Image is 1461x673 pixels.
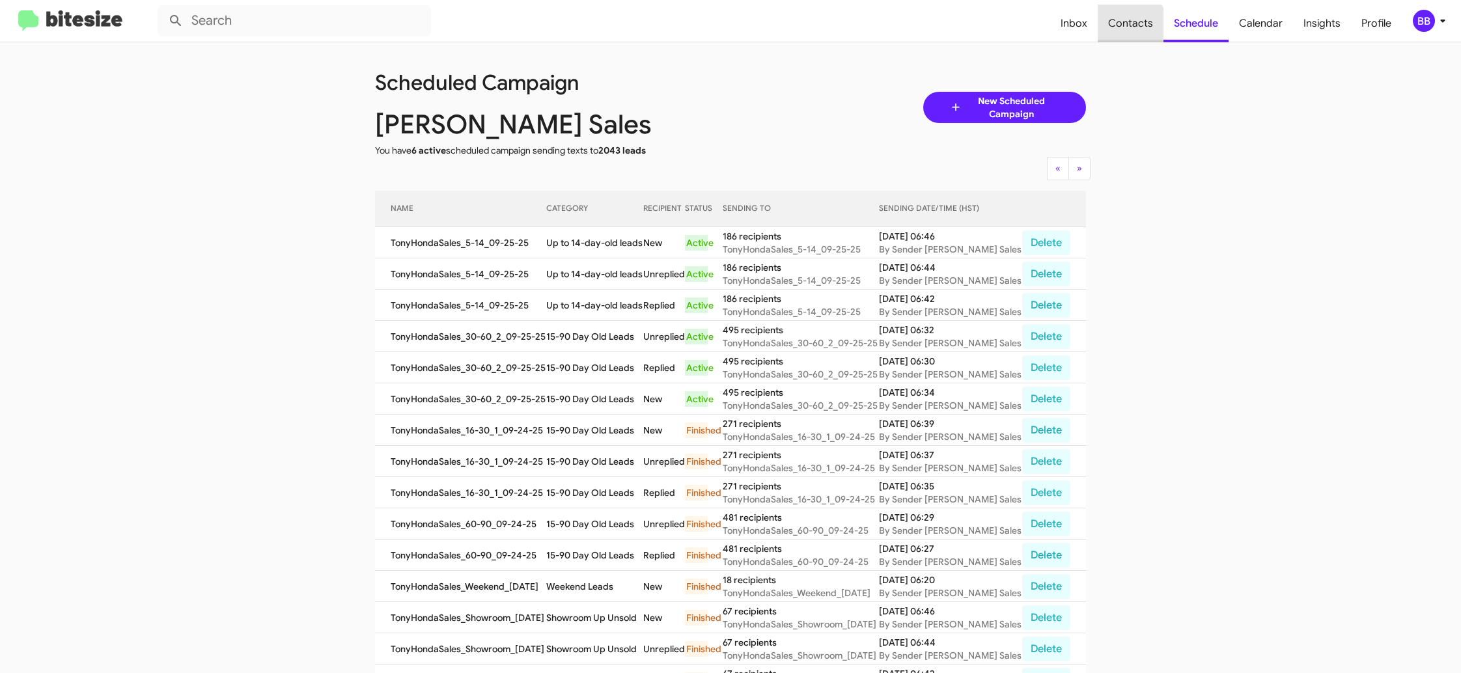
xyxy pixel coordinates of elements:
[1402,10,1447,32] button: BB
[685,329,708,344] div: Active
[365,118,740,131] div: [PERSON_NAME] Sales
[723,555,878,568] div: TonyHondaSales_60-90_09-24-25
[879,430,1022,443] div: By Sender [PERSON_NAME] Sales
[723,368,878,381] div: TonyHondaSales_30-60_2_09-25-25
[685,266,708,282] div: Active
[643,191,685,227] th: RECIPIENT
[879,480,1022,493] div: [DATE] 06:35
[546,415,643,446] td: 15-90 Day Old Leads
[375,415,546,446] td: TonyHondaSales_16-30_1_09-24-25
[879,511,1022,524] div: [DATE] 06:29
[375,290,546,321] td: TonyHondaSales_5-14_09-25-25
[685,579,708,594] div: Finished
[879,336,1022,350] div: By Sender [PERSON_NAME] Sales
[365,144,740,157] div: You have scheduled campaign sending texts to
[411,144,446,156] span: 6 active
[723,493,878,506] div: TonyHondaSales_16-30_1_09-24-25
[598,144,646,156] span: 2043 leads
[375,321,546,352] td: TonyHondaSales_30-60_2_09-25-25
[723,511,878,524] div: 481 recipients
[643,415,685,446] td: New
[1055,162,1061,174] span: «
[879,230,1022,243] div: [DATE] 06:46
[879,292,1022,305] div: [DATE] 06:42
[1022,418,1070,443] button: Delete
[1022,449,1070,474] button: Delete
[1077,162,1082,174] span: »
[723,461,878,474] div: TonyHondaSales_16-30_1_09-24-25
[723,448,878,461] div: 271 recipients
[879,542,1022,555] div: [DATE] 06:27
[723,573,878,586] div: 18 recipients
[723,274,878,287] div: TonyHondaSales_5-14_09-25-25
[1098,5,1163,42] span: Contacts
[643,383,685,415] td: New
[1293,5,1351,42] a: Insights
[723,618,878,631] div: TonyHondaSales_Showroom_[DATE]
[643,540,685,571] td: Replied
[879,618,1022,631] div: By Sender [PERSON_NAME] Sales
[879,649,1022,662] div: By Sender [PERSON_NAME] Sales
[1068,157,1091,180] button: Next
[723,336,878,350] div: TonyHondaSales_30-60_2_09-25-25
[375,227,546,258] td: TonyHondaSales_5-14_09-25-25
[1050,5,1098,42] a: Inbox
[158,5,431,36] input: Search
[879,524,1022,537] div: By Sender [PERSON_NAME] Sales
[685,485,708,501] div: Finished
[723,636,878,649] div: 67 recipients
[685,391,708,407] div: Active
[1022,543,1070,568] button: Delete
[375,258,546,290] td: TonyHondaSales_5-14_09-25-25
[643,227,685,258] td: New
[685,641,708,657] div: Finished
[685,610,708,625] div: Finished
[879,399,1022,412] div: By Sender [PERSON_NAME] Sales
[546,352,643,383] td: 15-90 Day Old Leads
[1022,262,1070,286] button: Delete
[723,292,878,305] div: 186 recipients
[685,516,708,532] div: Finished
[375,383,546,415] td: TonyHondaSales_30-60_2_09-25-25
[643,477,685,508] td: Replied
[643,321,685,352] td: Unreplied
[546,227,643,258] td: Up to 14-day-old leads
[723,305,878,318] div: TonyHondaSales_5-14_09-25-25
[879,461,1022,474] div: By Sender [PERSON_NAME] Sales
[1022,387,1070,411] button: Delete
[1351,5,1402,42] a: Profile
[723,323,878,336] div: 495 recipients
[879,605,1022,618] div: [DATE] 06:46
[546,290,643,321] td: Up to 14-day-old leads
[546,540,643,571] td: 15-90 Day Old Leads
[879,355,1022,368] div: [DATE] 06:30
[375,633,546,665] td: TonyHondaSales_Showroom_[DATE]
[685,297,708,313] div: Active
[723,230,878,243] div: 186 recipients
[723,542,878,555] div: 481 recipients
[546,321,643,352] td: 15-90 Day Old Leads
[723,649,878,662] div: TonyHondaSales_Showroom_[DATE]
[1022,574,1070,599] button: Delete
[546,258,643,290] td: Up to 14-day-old leads
[643,571,685,602] td: New
[1022,324,1070,349] button: Delete
[723,399,878,412] div: TonyHondaSales_30-60_2_09-25-25
[1022,230,1070,255] button: Delete
[723,417,878,430] div: 271 recipients
[643,352,685,383] td: Replied
[1048,157,1091,180] nav: Page navigation example
[643,633,685,665] td: Unreplied
[1413,10,1435,32] div: BB
[1022,355,1070,380] button: Delete
[879,636,1022,649] div: [DATE] 06:44
[375,446,546,477] td: TonyHondaSales_16-30_1_09-24-25
[723,243,878,256] div: TonyHondaSales_5-14_09-25-25
[546,633,643,665] td: Showroom Up Unsold
[685,235,708,251] div: Active
[879,386,1022,399] div: [DATE] 06:34
[643,508,685,540] td: Unreplied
